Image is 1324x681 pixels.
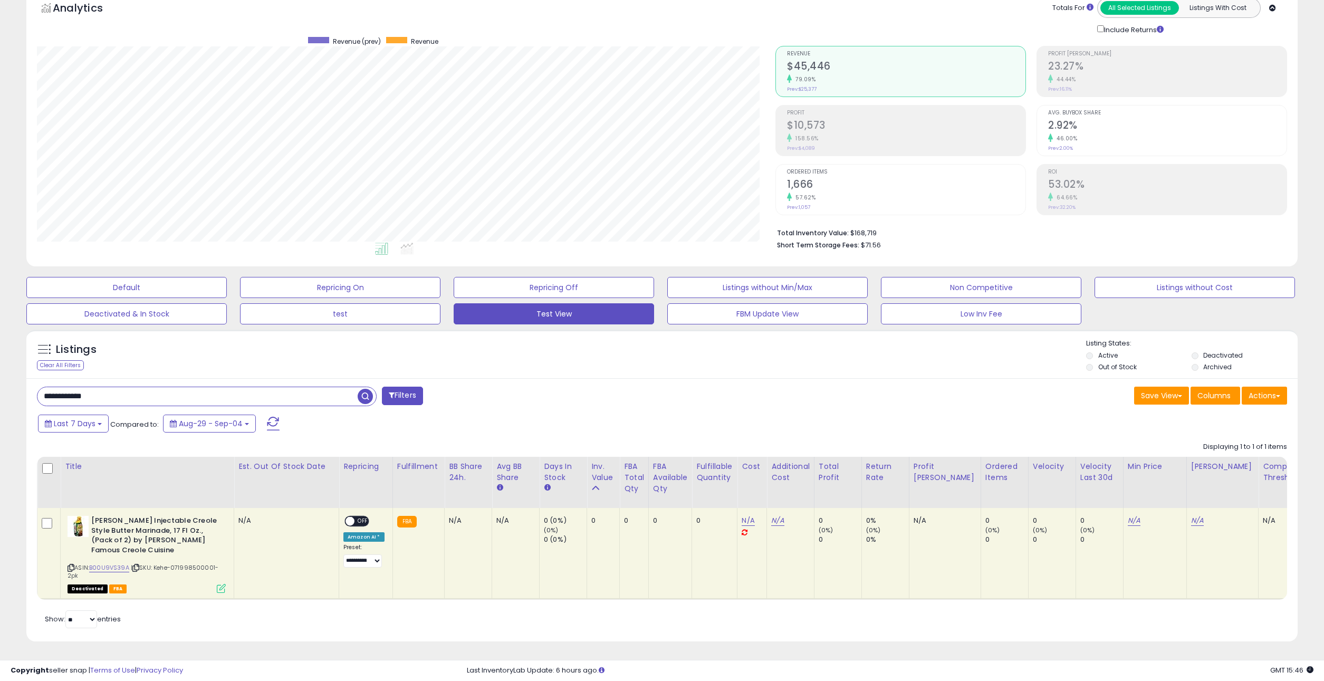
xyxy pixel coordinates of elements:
div: 0 (0%) [544,535,587,544]
small: Prev: $25,377 [787,86,817,92]
span: All listings that are unavailable for purchase on Amazon for any reason other than out-of-stock [68,584,108,593]
button: Default [26,277,227,298]
div: Cost [742,461,762,472]
a: N/A [1191,515,1204,526]
div: N/A [496,516,531,525]
div: BB Share 24h. [449,461,487,483]
div: 0 [819,516,861,525]
span: Revenue [411,37,438,46]
div: Fulfillable Quantity [696,461,733,483]
label: Out of Stock [1098,362,1137,371]
h2: $10,573 [787,119,1025,133]
button: Listings With Cost [1178,1,1257,15]
small: 57.62% [792,194,815,202]
div: 0% [866,516,909,525]
div: 0 [1033,516,1076,525]
span: Profit [PERSON_NAME] [1048,51,1287,57]
span: Ordered Items [787,169,1025,175]
div: Displaying 1 to 1 of 1 items [1203,442,1287,452]
strong: Copyright [11,665,49,675]
span: ROI [1048,169,1287,175]
a: N/A [771,515,784,526]
small: FBA [397,516,417,527]
button: All Selected Listings [1100,1,1179,15]
div: 0 [819,535,861,544]
div: 0 [1080,516,1123,525]
div: N/A [1263,516,1313,525]
small: (0%) [819,526,833,534]
div: Return Rate [866,461,905,483]
small: 46.00% [1053,135,1077,142]
div: 0 [591,516,611,525]
div: Velocity Last 30d [1080,461,1119,483]
div: FBA Available Qty [653,461,687,494]
button: Non Competitive [881,277,1081,298]
button: test [240,303,440,324]
label: Active [1098,351,1118,360]
div: Last InventoryLab Update: 6 hours ago. [467,666,1314,676]
small: Prev: 16.11% [1048,86,1072,92]
div: 0 [624,516,640,525]
button: Save View [1134,387,1189,405]
button: Deactivated & In Stock [26,303,227,324]
div: Amazon AI * [343,532,385,542]
span: Last 7 Days [54,418,95,429]
div: 0 [1033,535,1076,544]
b: Total Inventory Value: [777,228,849,237]
span: $71.56 [861,240,881,250]
div: N/A [449,516,484,525]
span: FBA [109,584,127,593]
div: seller snap | | [11,666,183,676]
div: 0% [866,535,909,544]
h5: Listings [56,342,97,357]
div: Total Profit [819,461,857,483]
span: | SKU: Kehe-071998500001-2pk [68,563,218,579]
div: [PERSON_NAME] [1191,461,1254,472]
small: Avg BB Share. [496,483,503,493]
p: N/A [238,516,331,525]
div: Clear All Filters [37,360,84,370]
div: Profit [PERSON_NAME] [914,461,976,483]
button: Actions [1242,387,1287,405]
small: (0%) [1033,526,1048,534]
div: FBA Total Qty [624,461,644,494]
span: Show: entries [45,614,121,624]
div: Comp. Price Threshold [1263,461,1317,483]
div: 0 [985,535,1028,544]
div: Additional Cost [771,461,810,483]
h5: Analytics [53,1,123,18]
button: Repricing On [240,277,440,298]
button: Repricing Off [454,277,654,298]
div: Ordered Items [985,461,1024,483]
div: Repricing [343,461,388,472]
button: Listings without Min/Max [667,277,868,298]
b: [PERSON_NAME] Injectable Creole Style Butter Marinade, 17 Fl Oz., (Pack of 2) by [PERSON_NAME] Fa... [91,516,219,558]
a: B00U9VS39A [89,563,129,572]
p: Listing States: [1086,339,1298,349]
div: 0 [696,516,729,525]
div: 0 [985,516,1028,525]
span: Aug-29 - Sep-04 [179,418,243,429]
div: Totals For [1052,3,1093,13]
h2: $45,446 [787,60,1025,74]
button: FBM Update View [667,303,868,324]
button: Test View [454,303,654,324]
button: Filters [382,387,423,405]
small: 79.09% [792,75,815,83]
small: Prev: 2.00% [1048,145,1073,151]
button: Columns [1191,387,1240,405]
small: (0%) [866,526,881,534]
li: $168,719 [777,226,1279,238]
div: Est. Out Of Stock Date [238,461,334,472]
label: Archived [1203,362,1232,371]
span: Profit [787,110,1025,116]
span: Revenue (prev) [333,37,381,46]
div: Preset: [343,544,385,568]
div: N/A [914,516,973,525]
small: 158.56% [792,135,819,142]
button: Listings without Cost [1095,277,1295,298]
img: 41sZG2n-psL._SL40_.jpg [68,516,89,537]
span: Avg. Buybox Share [1048,110,1287,116]
h2: 1,666 [787,178,1025,193]
small: Prev: $4,089 [787,145,815,151]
